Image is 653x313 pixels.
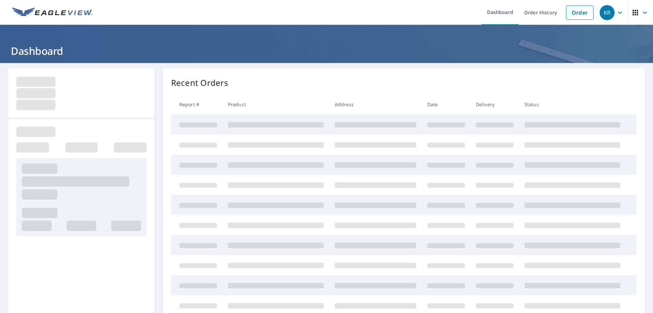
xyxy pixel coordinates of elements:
img: EV Logo [12,7,93,18]
div: KR [600,5,615,20]
th: Address [329,94,422,114]
p: Recent Orders [171,77,228,89]
th: Product [222,94,329,114]
th: Delivery [470,94,519,114]
h1: Dashboard [8,44,645,58]
th: Status [519,94,626,114]
th: Report # [171,94,222,114]
th: Date [422,94,470,114]
a: Order [566,5,593,20]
